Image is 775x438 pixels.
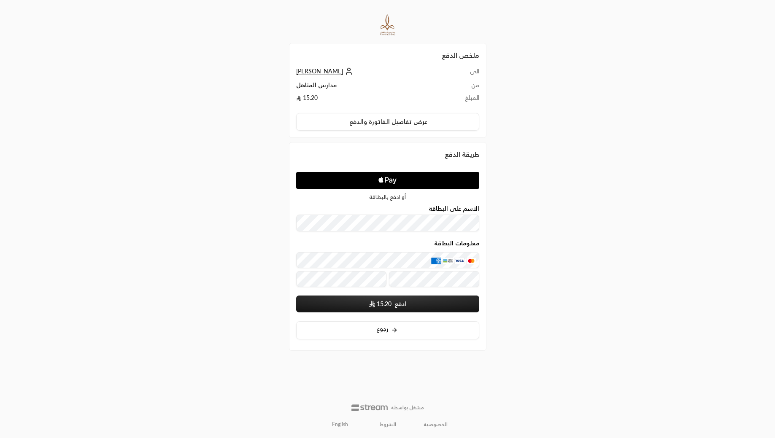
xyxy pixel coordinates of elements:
[389,271,479,287] input: رمز التحقق CVC
[391,404,424,411] p: مشغل بواسطة
[296,252,479,268] input: بطاقة ائتمانية
[296,240,479,290] div: معلومات البطاقة
[296,296,479,312] button: ادفع SAR15.20
[443,257,453,264] img: MADA
[296,271,386,287] input: تاريخ الانتهاء
[424,421,448,428] a: الخصوصية
[443,67,479,81] td: الى
[443,94,479,106] td: المبلغ
[431,257,441,264] img: AMEX
[376,325,389,332] span: رجوع
[443,81,479,94] td: من
[369,301,375,307] img: SAR
[296,149,479,159] div: طريقة الدفع
[466,257,476,264] img: MasterCard
[454,257,464,264] img: Visa
[296,205,479,232] div: الاسم على البطاقة
[296,321,479,339] button: رجوع
[327,418,353,431] a: English
[296,113,479,131] button: عرض تفاصيل الفاتورة والدفع
[296,50,479,60] h2: ملخص الدفع
[378,13,397,36] img: Company Logo
[369,194,406,200] span: أو ادفع بالبطاقة
[296,94,443,106] td: 15.20
[380,421,396,428] a: الشروط
[429,205,479,212] label: الاسم على البطاقة
[296,81,443,94] td: مدارس المناهل
[434,240,479,247] legend: معلومات البطاقة
[377,300,392,308] span: 15.20
[296,67,355,75] a: [PERSON_NAME]
[296,67,343,75] span: [PERSON_NAME]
